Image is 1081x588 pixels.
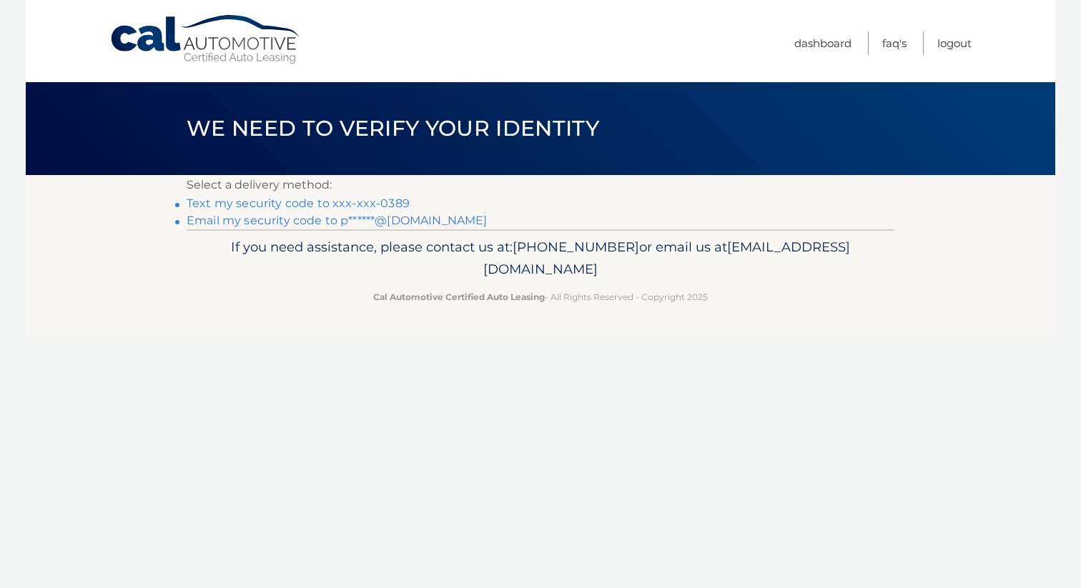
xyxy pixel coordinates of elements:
[187,214,488,227] a: Email my security code to p******@[DOMAIN_NAME]
[196,289,885,304] p: - All Rights Reserved - Copyright 2025
[187,115,599,141] span: We need to verify your identity
[882,31,907,55] a: FAQ's
[373,291,545,302] strong: Cal Automotive Certified Auto Leasing
[196,236,885,281] p: If you need assistance, please contact us at: or email us at
[187,175,894,195] p: Select a delivery method:
[937,31,972,55] a: Logout
[794,31,852,55] a: Dashboard
[109,14,302,65] a: Cal Automotive
[513,239,639,255] span: [PHONE_NUMBER]
[187,196,410,210] a: Text my security code to xxx-xxx-0389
